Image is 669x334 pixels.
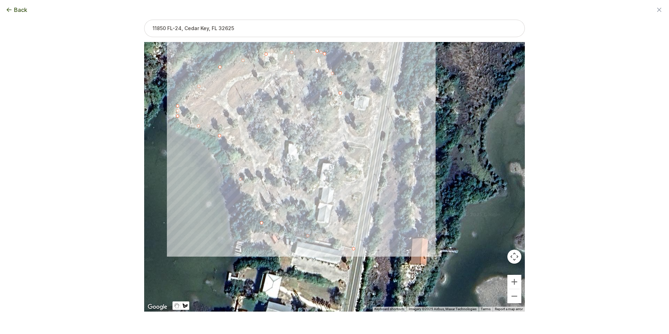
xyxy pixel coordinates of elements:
a: Report a map error [495,307,523,311]
button: Zoom out [507,289,521,303]
button: Stop drawing [172,301,181,310]
button: Back [6,6,27,14]
a: Open this area in Google Maps (opens a new window) [146,302,169,312]
button: Draw a shape [181,301,189,310]
button: Zoom in [507,275,521,289]
input: 11850 FL-24, Cedar Key, FL 32625 [144,20,525,37]
span: Imagery ©2025 Airbus, Maxar Technologies [409,307,477,311]
button: Map camera controls [507,250,521,264]
button: Keyboard shortcuts [374,307,404,312]
a: Terms (opens in new tab) [481,307,491,311]
img: Google [146,302,169,312]
span: Back [14,6,27,14]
